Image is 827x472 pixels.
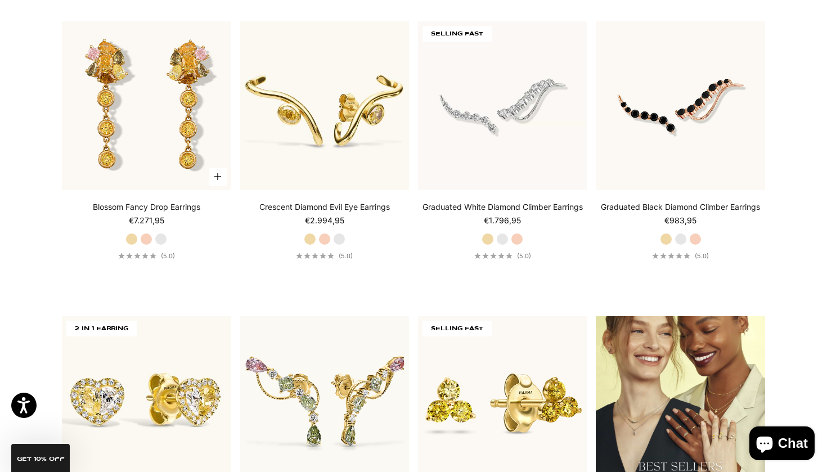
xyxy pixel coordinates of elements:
[517,252,531,260] span: (5.0)
[161,252,175,260] span: (5.0)
[240,21,409,190] a: #YellowGold #RoseGold #WhiteGold
[93,201,200,213] a: Blossom Fancy Drop Earrings
[11,444,70,472] div: GET 10% Off
[484,215,521,226] sale-price: €1.796,95
[418,21,587,190] img: #WhiteGold
[118,253,156,259] div: 5.0 out of 5.0 stars
[423,321,492,336] span: SELLING FAST
[664,215,696,226] sale-price: €983,95
[305,215,344,226] sale-price: €2.994,95
[129,215,164,226] sale-price: €7.271,95
[474,252,531,260] a: 5.0 out of 5.0 stars(5.0)
[66,321,137,336] span: 2 IN 1 EARRING
[423,26,492,42] span: SELLING FAST
[652,252,709,260] a: 5.0 out of 5.0 stars(5.0)
[601,201,760,213] a: Graduated Black Diamond Climber Earrings
[423,201,583,213] a: Graduated White Diamond Climber Earrings
[296,252,353,260] a: 5.0 out of 5.0 stars(5.0)
[118,252,175,260] a: 5.0 out of 5.0 stars(5.0)
[17,456,65,462] span: GET 10% Off
[596,21,765,190] img: #RoseGold
[474,253,513,259] div: 5.0 out of 5.0 stars
[746,426,818,463] inbox-online-store-chat: Shopify online store chat
[652,253,690,259] div: 5.0 out of 5.0 stars
[695,252,709,260] span: (5.0)
[339,252,353,260] span: (5.0)
[62,21,231,190] img: #YellowGold
[296,253,334,259] div: 5.0 out of 5.0 stars
[259,201,390,213] a: Crescent Diamond Evil Eye Earrings
[240,21,409,190] img: #YellowGold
